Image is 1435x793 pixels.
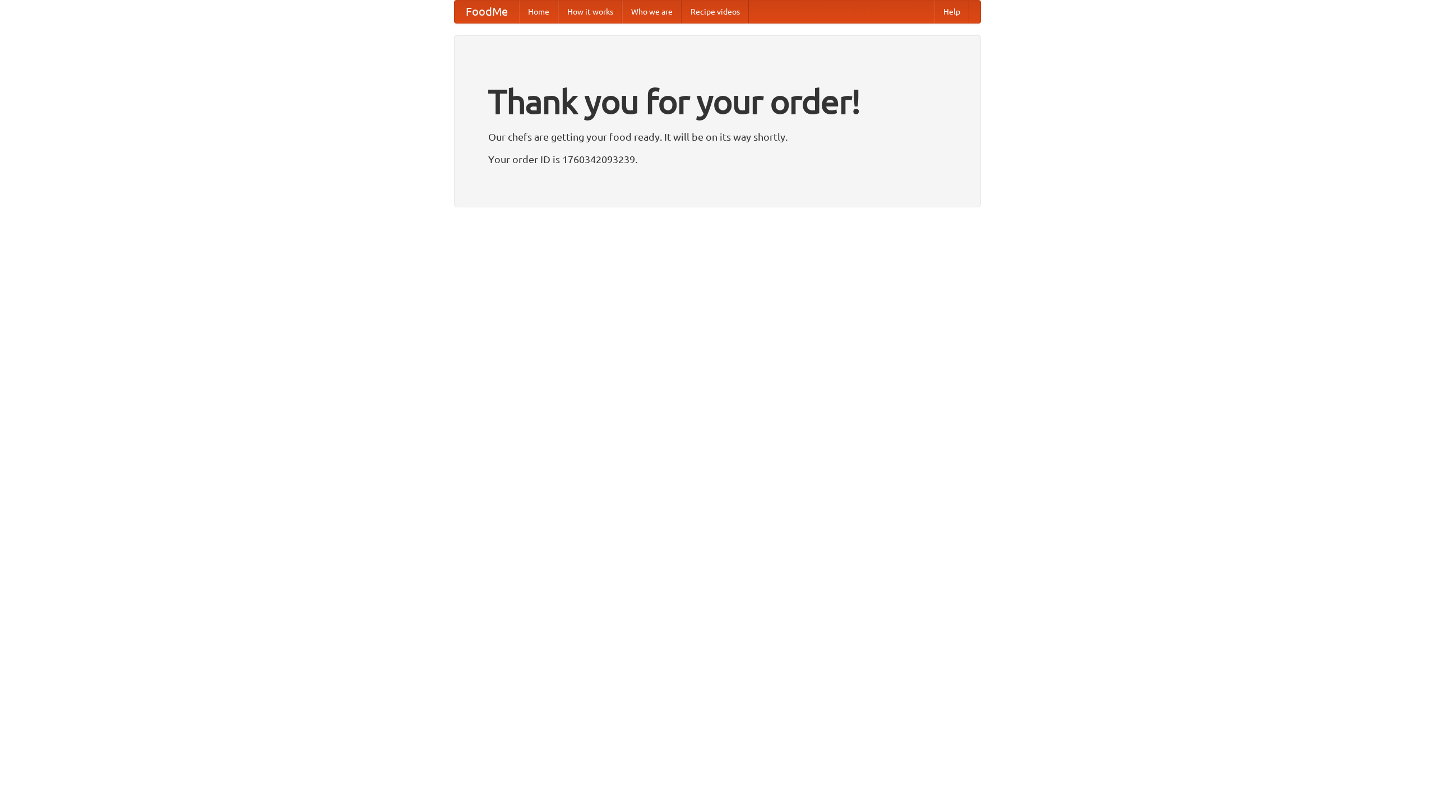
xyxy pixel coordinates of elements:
h1: Thank you for your order! [488,75,947,128]
a: Home [519,1,558,23]
a: Help [934,1,969,23]
a: FoodMe [455,1,519,23]
p: Our chefs are getting your food ready. It will be on its way shortly. [488,128,947,145]
a: Who we are [622,1,682,23]
p: Your order ID is 1760342093239. [488,151,947,168]
a: Recipe videos [682,1,749,23]
a: How it works [558,1,622,23]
